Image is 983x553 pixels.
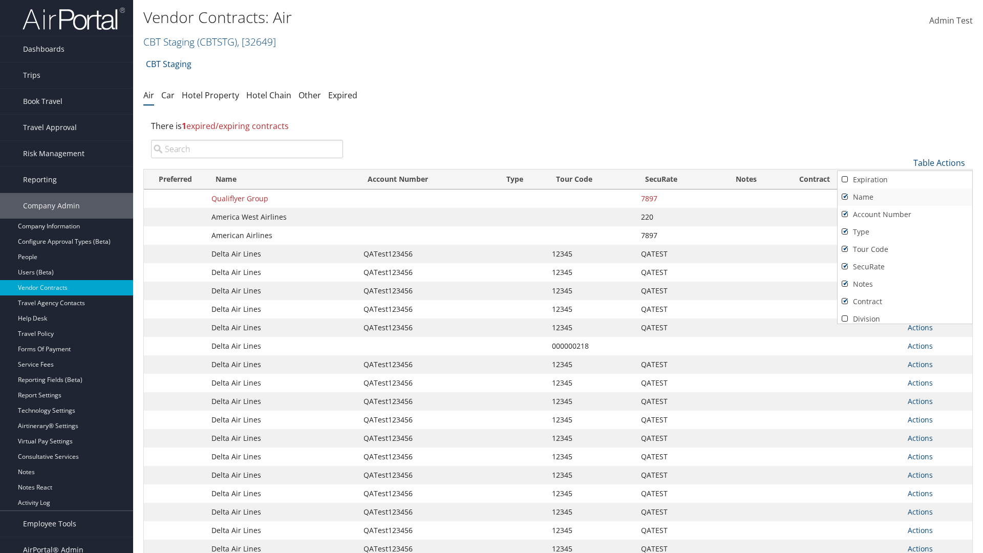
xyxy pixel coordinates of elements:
a: Notes [838,275,972,293]
a: Name [838,188,972,206]
a: Division [838,310,972,328]
span: Dashboards [23,36,65,62]
span: Employee Tools [23,511,76,537]
span: Book Travel [23,89,62,114]
a: Tour Code [838,241,972,258]
span: Company Admin [23,193,80,219]
span: Trips [23,62,40,88]
img: airportal-logo.png [23,7,125,31]
span: Risk Management [23,141,84,166]
a: Contract [838,293,972,310]
a: Expiration [838,171,972,188]
a: SecuRate [838,258,972,275]
span: Reporting [23,167,57,193]
a: Type [838,223,972,241]
a: Account Number [838,206,972,223]
span: Travel Approval [23,115,77,140]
